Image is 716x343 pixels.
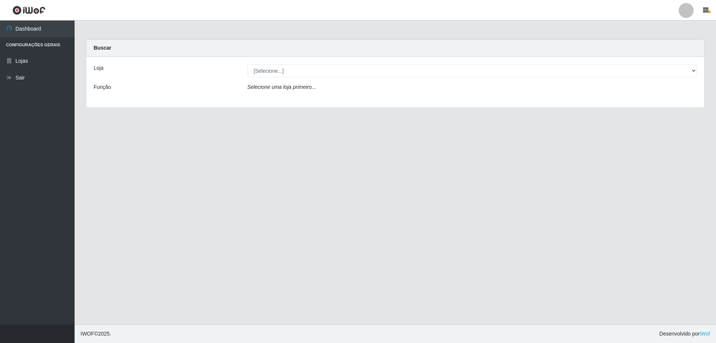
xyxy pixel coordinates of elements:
span: IWOF [81,331,94,337]
i: Selecione uma loja primeiro... [247,84,316,90]
strong: Buscar [94,45,111,51]
label: Loja [94,64,103,72]
label: Função [94,83,111,91]
img: CoreUI Logo [12,6,45,15]
span: © 2025 . [81,330,111,338]
a: iWof [700,331,710,337]
span: Desenvolvido por [659,330,710,338]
